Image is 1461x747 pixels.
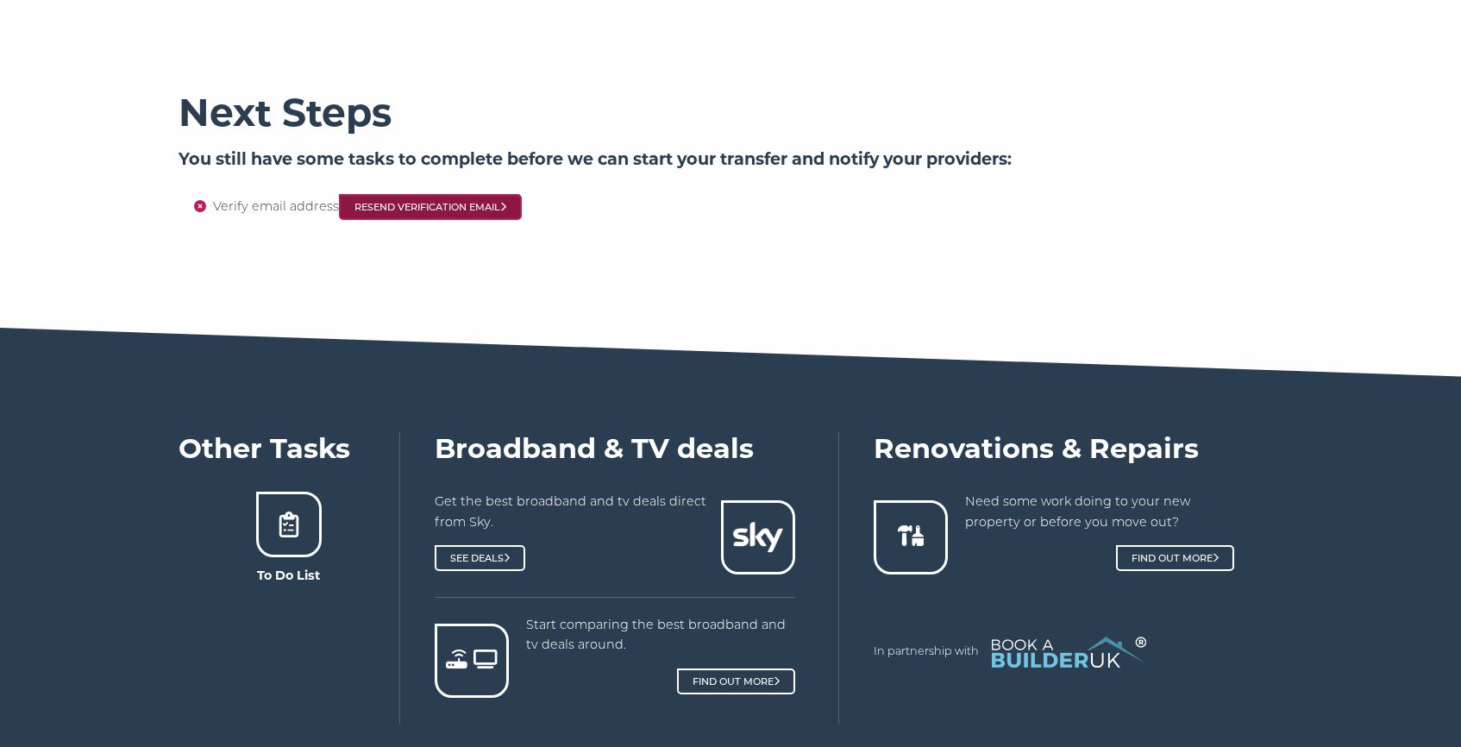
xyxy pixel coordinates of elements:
a: Resend Verification Email [339,194,522,220]
h4: Other Tasks [179,431,399,466]
p: Need some work doing to your new property or before you move out? [965,492,1234,532]
h4: Broadband & TV deals [435,431,821,466]
h2: Next Steps [179,90,1282,135]
a: Find out more [677,669,795,694]
h4: Renovations & Repairs [874,431,1260,466]
a: See Deals [435,545,525,571]
img: Sky_white_logo.png [732,520,784,555]
li: Verify email address [213,197,1282,220]
a: To Do List [257,568,320,583]
p: Start comparing the best broadband and tv deals around. [526,615,795,656]
h6: You still have some tasks to complete before we can start your transfer and notify your providers: [179,148,1282,171]
p: In partnership with [874,624,1260,661]
a: Find out more [1116,545,1234,571]
a: To Do List [256,492,323,557]
p: Get the best broadband and tv deals direct from Sky. [435,492,721,532]
img: BookABuilderUK [992,637,1146,668]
